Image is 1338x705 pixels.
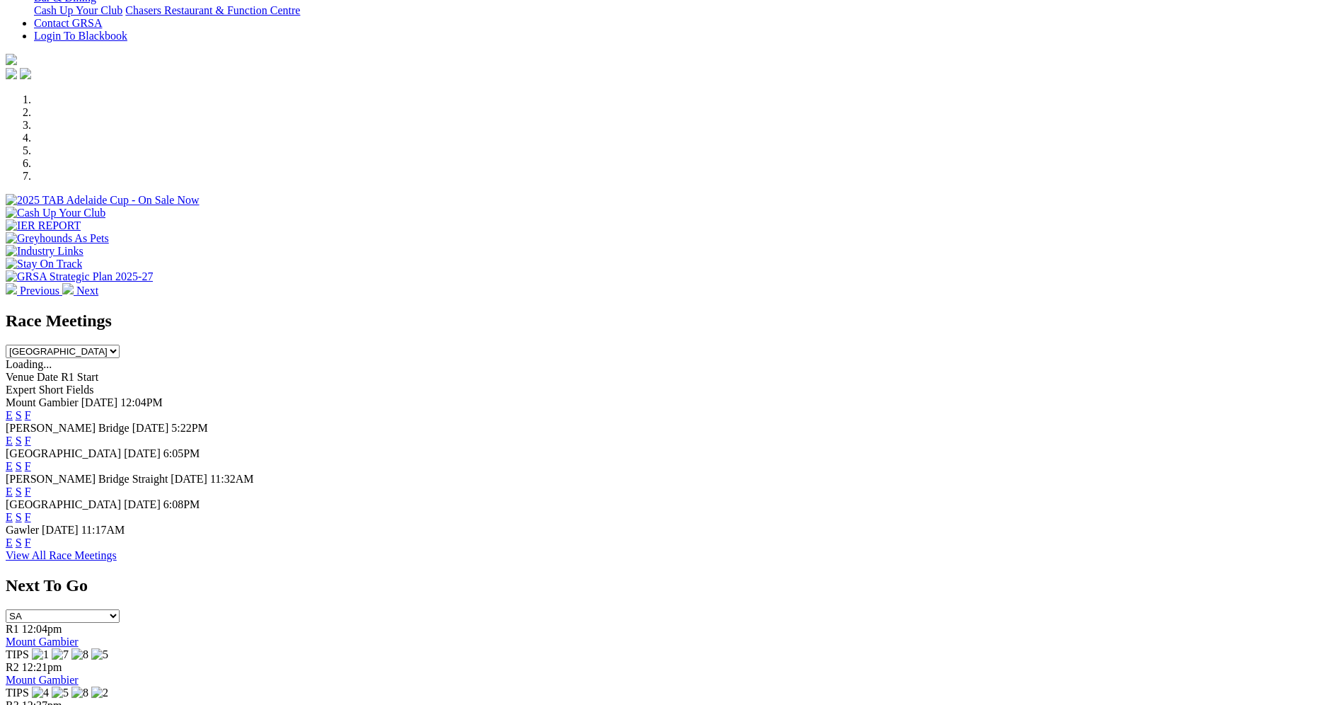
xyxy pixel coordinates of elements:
img: logo-grsa-white.png [6,54,17,65]
a: Previous [6,285,62,297]
a: F [25,486,31,498]
h2: Race Meetings [6,311,1332,331]
span: TIPS [6,648,29,660]
span: [DATE] [42,524,79,536]
span: [DATE] [124,498,161,510]
h2: Next To Go [6,576,1332,595]
img: chevron-right-pager-white.svg [62,283,74,294]
span: [DATE] [81,396,118,408]
span: 6:05PM [163,447,200,459]
span: [GEOGRAPHIC_DATA] [6,498,121,510]
img: 5 [91,648,108,661]
img: 8 [71,648,88,661]
img: 8 [71,687,88,699]
a: View All Race Meetings [6,549,117,561]
a: S [16,435,22,447]
a: S [16,511,22,523]
span: [DATE] [132,422,169,434]
img: GRSA Strategic Plan 2025-27 [6,270,153,283]
a: E [6,511,13,523]
a: F [25,409,31,421]
span: 12:21pm [22,661,62,673]
span: Expert [6,384,36,396]
a: Next [62,285,98,297]
img: 5 [52,687,69,699]
a: E [6,460,13,472]
a: Mount Gambier [6,636,79,648]
span: TIPS [6,687,29,699]
a: E [6,409,13,421]
span: [GEOGRAPHIC_DATA] [6,447,121,459]
span: Mount Gambier [6,396,79,408]
span: Previous [20,285,59,297]
img: 2 [91,687,108,699]
img: Stay On Track [6,258,82,270]
img: 2025 TAB Adelaide Cup - On Sale Now [6,194,200,207]
span: Loading... [6,358,52,370]
span: [DATE] [124,447,161,459]
img: Industry Links [6,245,83,258]
span: [PERSON_NAME] Bridge Straight [6,473,168,485]
a: F [25,537,31,549]
span: [DATE] [171,473,207,485]
img: facebook.svg [6,68,17,79]
img: 1 [32,648,49,661]
img: IER REPORT [6,219,81,232]
img: Greyhounds As Pets [6,232,109,245]
a: S [16,537,22,549]
a: E [6,486,13,498]
span: 5:22PM [171,422,208,434]
span: Venue [6,371,34,383]
span: Gawler [6,524,39,536]
span: R1 Start [61,371,98,383]
a: F [25,511,31,523]
a: Contact GRSA [34,17,102,29]
a: E [6,435,13,447]
span: R1 [6,623,19,635]
a: Mount Gambier [6,674,79,686]
span: R2 [6,661,19,673]
span: 11:32AM [210,473,254,485]
a: Cash Up Your Club [34,4,122,16]
a: S [16,486,22,498]
span: 11:17AM [81,524,125,536]
img: 4 [32,687,49,699]
img: 7 [52,648,69,661]
a: Login To Blackbook [34,30,127,42]
a: E [6,537,13,549]
img: chevron-left-pager-white.svg [6,283,17,294]
span: Date [37,371,58,383]
span: 6:08PM [163,498,200,510]
span: [PERSON_NAME] Bridge [6,422,129,434]
span: Short [39,384,64,396]
a: F [25,435,31,447]
span: 12:04PM [120,396,163,408]
img: Cash Up Your Club [6,207,105,219]
a: S [16,409,22,421]
span: Fields [66,384,93,396]
div: Bar & Dining [34,4,1332,17]
span: Next [76,285,98,297]
img: twitter.svg [20,68,31,79]
span: 12:04pm [22,623,62,635]
a: F [25,460,31,472]
a: Chasers Restaurant & Function Centre [125,4,300,16]
a: S [16,460,22,472]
